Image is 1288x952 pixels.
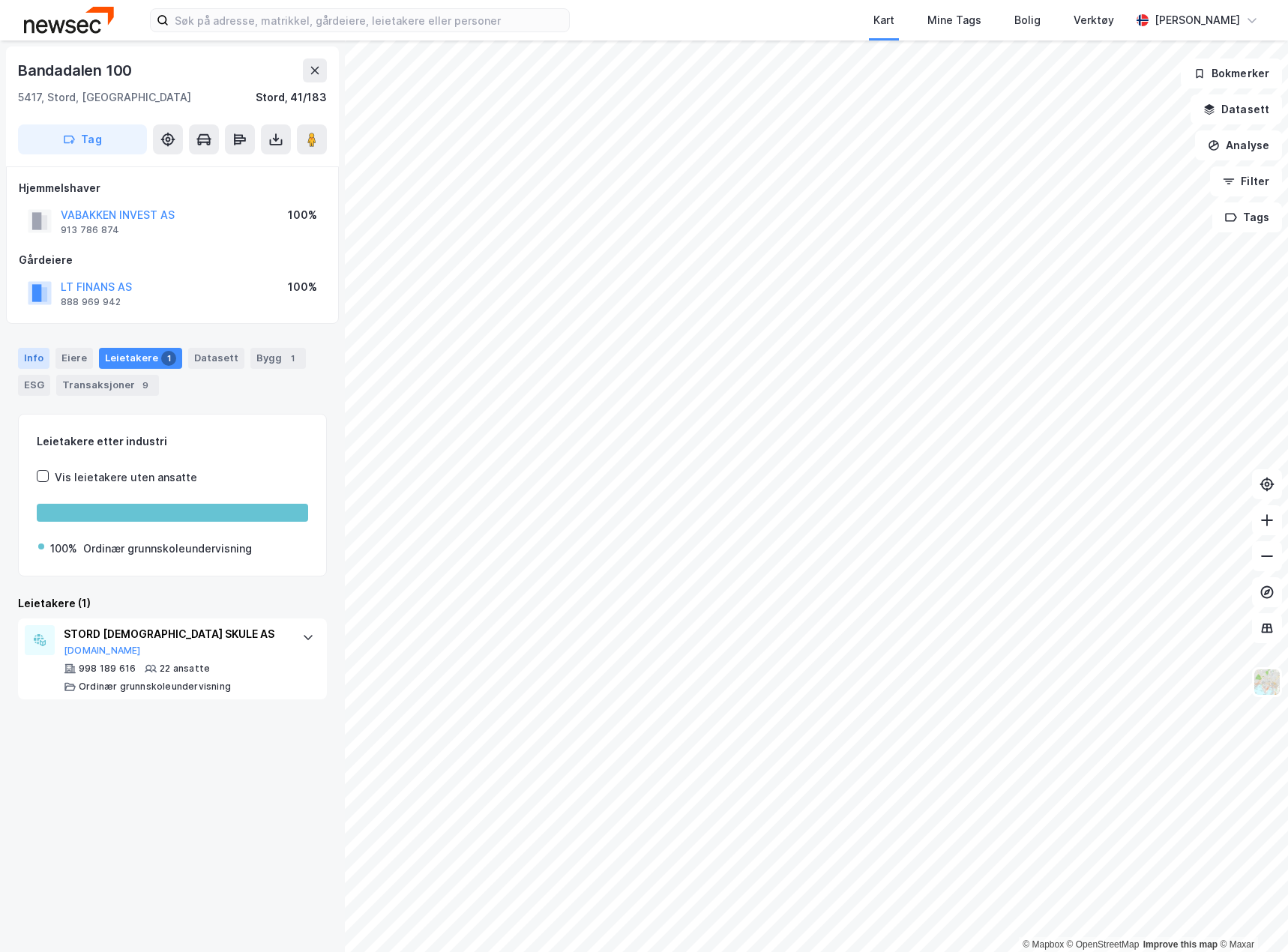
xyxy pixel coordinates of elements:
div: [PERSON_NAME] [1155,11,1240,29]
div: Leietakere etter industri [37,433,308,451]
a: Improve this map [1143,939,1218,950]
iframe: Chat Widget [1213,880,1288,952]
div: 9 [138,378,153,393]
div: Datasett [188,348,244,369]
div: 22 ansatte [160,663,210,675]
div: Ordinær grunnskoleundervisning [79,681,231,693]
div: 998 189 616 [79,663,136,675]
div: Info [18,348,49,369]
div: Bandadalen 100 [18,58,135,82]
div: Leietakere (1) [18,594,327,612]
div: Leietakere [99,348,182,369]
img: newsec-logo.f6e21ccffca1b3a03d2d.png [24,7,114,33]
div: Stord, 41/183 [256,88,327,106]
div: Eiere [55,348,93,369]
a: OpenStreetMap [1067,939,1140,950]
button: Analyse [1195,130,1282,160]
button: Filter [1210,166,1282,196]
div: 1 [161,351,176,366]
div: 100% [288,278,317,296]
div: 913 786 874 [61,224,119,236]
button: [DOMAIN_NAME] [64,645,141,657]
div: Verktøy [1074,11,1114,29]
div: Mine Tags [927,11,981,29]
button: Tag [18,124,147,154]
input: Søk på adresse, matrikkel, gårdeiere, leietakere eller personer [169,9,569,31]
div: 5417, Stord, [GEOGRAPHIC_DATA] [18,88,191,106]
div: 1 [285,351,300,366]
div: Bygg [250,348,306,369]
div: Kart [873,11,894,29]
div: STORD [DEMOGRAPHIC_DATA] SKULE AS [64,625,287,643]
div: 100% [50,540,77,558]
div: Bolig [1014,11,1041,29]
div: Hjemmelshaver [19,179,326,197]
div: 888 969 942 [61,296,121,308]
div: Vis leietakere uten ansatte [55,469,197,486]
a: Mapbox [1023,939,1064,950]
div: Gårdeiere [19,251,326,269]
div: Transaksjoner [56,375,159,396]
button: Tags [1212,202,1282,232]
button: Datasett [1191,94,1282,124]
div: 100% [288,206,317,224]
button: Bokmerker [1181,58,1282,88]
div: Ordinær grunnskoleundervisning [83,540,252,558]
img: Z [1253,668,1281,696]
div: ESG [18,375,50,396]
